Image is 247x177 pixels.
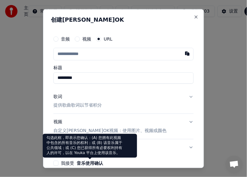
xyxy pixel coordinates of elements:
p: 提供歌曲歌词以节省积分 [53,102,102,108]
label: URL [104,36,113,41]
div: 勾选此框，即表示您确认：(A) 您拥有此视频中包含的所有音乐的权利；或 (B) 该音乐属于公共领域；或 (C) 您已获得所有必要权利持有人的许可，以在 Youka 平台上使用该音乐。 [43,134,137,158]
h2: 创建[PERSON_NAME]OK [51,17,196,22]
label: 音频 [61,36,70,41]
button: 歌词提供歌曲歌词以节省积分 [53,88,194,113]
button: 我接受 [77,161,103,165]
button: 视频自定义[PERSON_NAME]OK视频：使用图片、视频或颜色 [53,114,194,139]
label: 视频 [82,36,91,41]
div: 歌词 [53,93,62,100]
p: 自定义[PERSON_NAME]OK视频：使用图片、视频或颜色 [53,128,167,134]
label: 我接受 [61,161,103,165]
div: 视频 [53,119,167,134]
label: 标题 [53,65,194,69]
